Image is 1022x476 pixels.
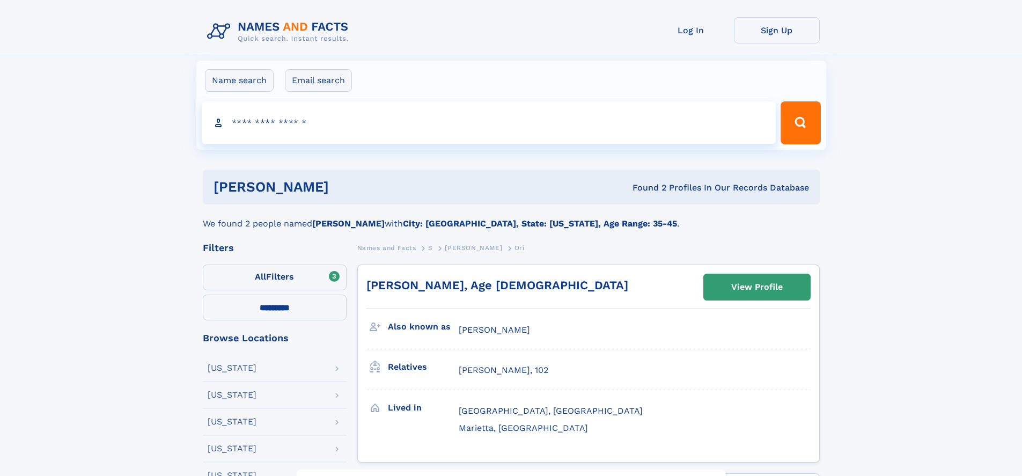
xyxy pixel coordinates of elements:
[481,182,809,194] div: Found 2 Profiles In Our Records Database
[205,69,274,92] label: Name search
[208,364,256,372] div: [US_STATE]
[357,241,416,254] a: Names and Facts
[704,274,810,300] a: View Profile
[285,69,352,92] label: Email search
[208,444,256,453] div: [US_STATE]
[203,17,357,46] img: Logo Names and Facts
[214,180,481,194] h1: [PERSON_NAME]
[202,101,776,144] input: search input
[388,358,459,376] h3: Relatives
[459,325,530,335] span: [PERSON_NAME]
[366,279,628,292] a: [PERSON_NAME], Age [DEMOGRAPHIC_DATA]
[731,275,783,299] div: View Profile
[459,406,643,416] span: [GEOGRAPHIC_DATA], [GEOGRAPHIC_DATA]
[208,391,256,399] div: [US_STATE]
[388,399,459,417] h3: Lived in
[203,204,820,230] div: We found 2 people named with .
[208,418,256,426] div: [US_STATE]
[203,265,347,290] label: Filters
[428,244,433,252] span: S
[459,364,548,376] a: [PERSON_NAME], 102
[514,244,525,252] span: Ori
[203,243,347,253] div: Filters
[445,241,502,254] a: [PERSON_NAME]
[388,318,459,336] h3: Also known as
[312,218,385,229] b: [PERSON_NAME]
[255,272,266,282] span: All
[781,101,820,144] button: Search Button
[428,241,433,254] a: S
[203,333,347,343] div: Browse Locations
[459,423,588,433] span: Marietta, [GEOGRAPHIC_DATA]
[734,17,820,43] a: Sign Up
[445,244,502,252] span: [PERSON_NAME]
[648,17,734,43] a: Log In
[403,218,677,229] b: City: [GEOGRAPHIC_DATA], State: [US_STATE], Age Range: 35-45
